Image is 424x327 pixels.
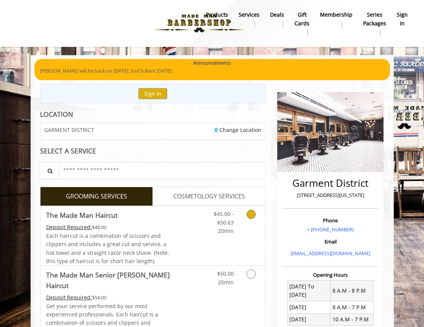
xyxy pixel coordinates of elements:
a: DealsDeals [265,9,289,29]
span: GROOMING SERVICES [66,192,127,201]
h3: Phone [284,218,376,223]
p: [PERSON_NAME] will be back on [DATE]. Sod is Back [DATE]. [40,67,384,75]
b: Announcements [193,59,231,67]
span: Each haircut is a combination of scissors and clippers and includes a great cut and service, a ho... [46,232,169,265]
h2: Garment District [284,178,376,189]
a: Change Location [214,126,261,133]
a: ServicesServices [233,9,265,29]
b: gift cards [295,11,309,28]
span: This service needs some Advance to be paid before we block your appointment [46,223,92,231]
td: 10 A.M - 7 P.M [331,313,373,325]
h3: Email [284,239,376,244]
div: $48.00 [46,223,172,231]
b: Series packages [363,11,386,28]
h3: Opening Hours [283,272,378,277]
span: $50.00 [217,270,234,277]
b: sign in [397,11,408,28]
span: GARMENT DISTRICT [44,127,94,133]
div: $54.00 [46,293,172,302]
a: sign insign in [391,9,413,29]
td: 8 A.M - 8 P.M [331,281,373,301]
button: Service Search [40,162,59,179]
div: SELECT A SERVICE [40,147,266,155]
b: The Made Man Senior [PERSON_NAME] Haircut [46,270,172,291]
span: 20min [218,279,234,286]
button: Sign In [138,88,167,99]
b: LOCATION [40,110,73,119]
a: Gift cardsgift cards [289,9,315,37]
b: products [206,11,228,19]
b: Services [239,11,259,19]
a: Productsproducts [200,9,233,29]
span: This service needs some Advance to be paid before we block your appointment [46,294,92,301]
span: $45.00 - $50.63 [214,210,234,226]
span: COSMETOLOGY SERVICES [173,192,245,201]
b: The Made Man Haircut [46,210,118,220]
a: MembershipMembership [315,9,358,29]
img: Made Man Barbershop logo [147,3,251,44]
b: Deals [270,11,284,19]
td: [DATE] To [DATE] [287,281,330,301]
a: + [PHONE_NUMBER] [307,226,354,233]
span: 20min [218,227,234,234]
td: [DATE] [287,301,330,313]
b: Membership [320,11,353,19]
a: Series packagesSeries packages [358,9,391,37]
td: 8 A.M - 7 P.M [331,301,373,313]
p: [STREET_ADDRESS][US_STATE] [284,191,376,199]
a: [EMAIL_ADDRESS][DOMAIN_NAME] [290,250,370,257]
td: [DATE] [287,313,330,325]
